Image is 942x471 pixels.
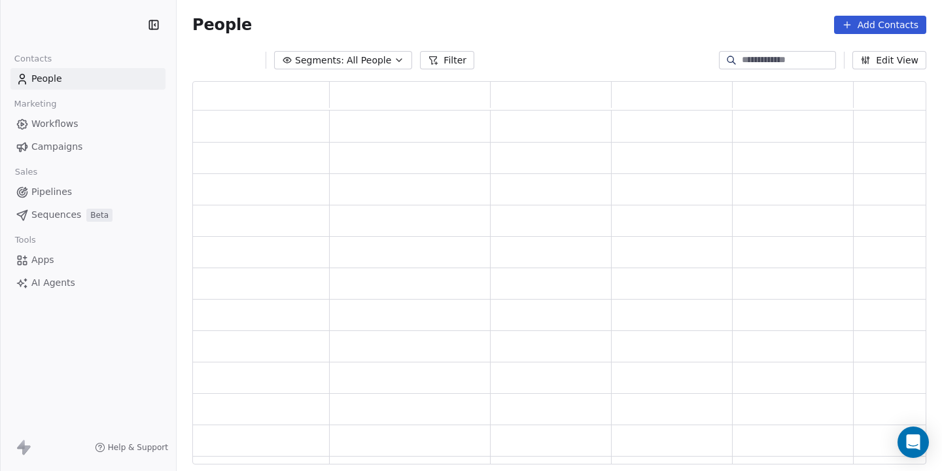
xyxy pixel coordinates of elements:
button: Add Contacts [834,16,926,34]
a: SequencesBeta [10,204,166,226]
span: Sales [9,162,43,182]
a: People [10,68,166,90]
span: AI Agents [31,276,75,290]
a: AI Agents [10,272,166,294]
span: Segments: [295,54,344,67]
span: Beta [86,209,113,222]
span: All People [347,54,391,67]
span: People [31,72,62,86]
a: Apps [10,249,166,271]
span: Campaigns [31,140,82,154]
a: Campaigns [10,136,166,158]
div: Open Intercom Messenger [898,427,929,458]
span: Tools [9,230,41,250]
span: Apps [31,253,54,267]
span: Sequences [31,208,81,222]
a: Pipelines [10,181,166,203]
a: Workflows [10,113,166,135]
button: Filter [420,51,474,69]
span: Marketing [9,94,62,114]
a: Help & Support [95,442,168,453]
button: Edit View [852,51,926,69]
span: Workflows [31,117,78,131]
span: People [192,15,252,35]
span: Pipelines [31,185,72,199]
span: Contacts [9,49,58,69]
span: Help & Support [108,442,168,453]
